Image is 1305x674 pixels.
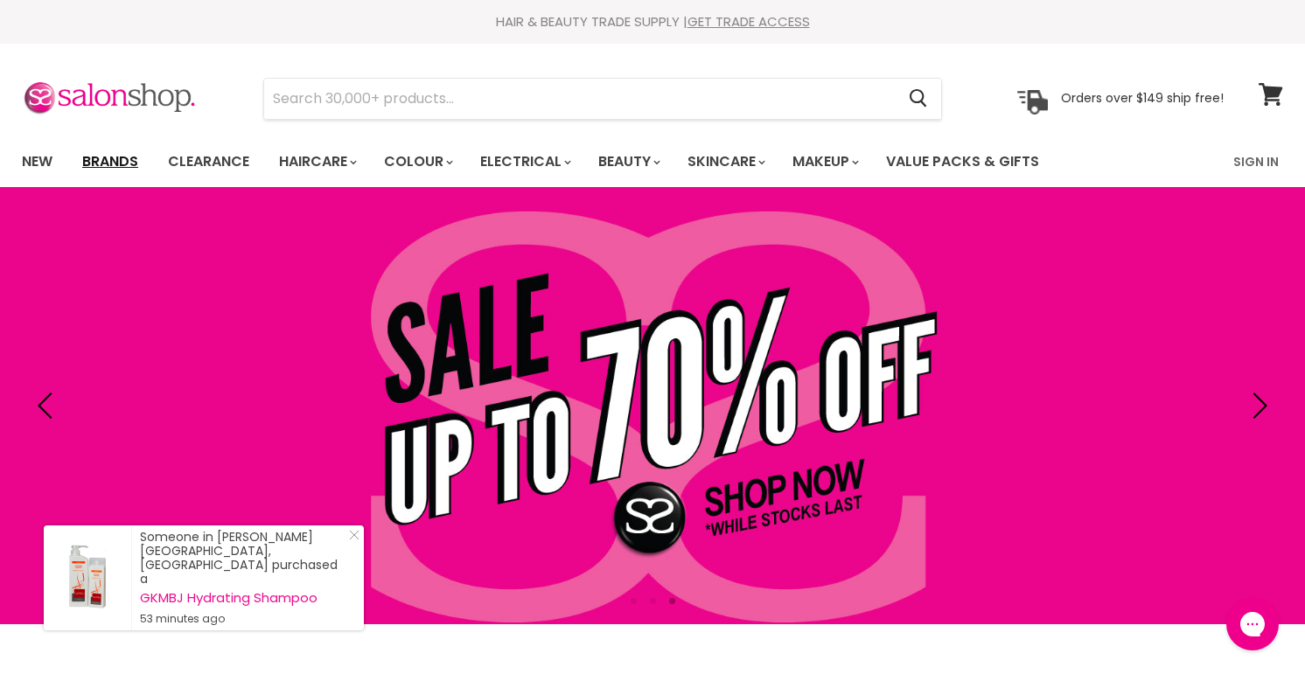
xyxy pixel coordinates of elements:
[140,591,346,605] a: GKMBJ Hydrating Shampoo
[687,12,810,31] a: GET TRADE ACCESS
[342,530,359,547] a: Close Notification
[1239,388,1274,423] button: Next
[9,143,66,180] a: New
[9,136,1138,187] ul: Main menu
[669,598,675,604] li: Page dot 3
[263,78,942,120] form: Product
[31,388,66,423] button: Previous
[1061,90,1224,106] p: Orders over $149 ship free!
[69,143,151,180] a: Brands
[873,143,1052,180] a: Value Packs & Gifts
[155,143,262,180] a: Clearance
[264,79,895,119] input: Search
[631,598,637,604] li: Page dot 1
[266,143,367,180] a: Haircare
[467,143,582,180] a: Electrical
[140,612,346,626] small: 53 minutes ago
[44,525,131,630] a: Visit product page
[1218,592,1288,657] iframe: Gorgias live chat messenger
[349,530,359,540] svg: Close Icon
[674,143,776,180] a: Skincare
[895,79,941,119] button: Search
[779,143,869,180] a: Makeup
[371,143,464,180] a: Colour
[585,143,671,180] a: Beauty
[140,530,346,626] div: Someone in [PERSON_NAME][GEOGRAPHIC_DATA], [GEOGRAPHIC_DATA] purchased a
[1223,143,1289,180] a: Sign In
[650,598,656,604] li: Page dot 2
